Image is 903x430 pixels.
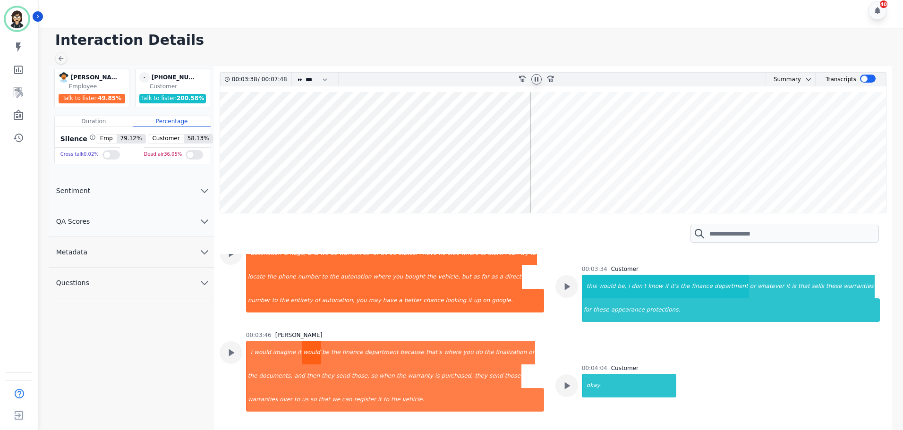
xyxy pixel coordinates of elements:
[148,135,183,143] span: Customer
[364,341,400,364] div: department
[404,265,426,289] div: bought
[499,265,504,289] div: a
[766,73,801,86] div: Summary
[321,341,330,364] div: be
[797,275,810,298] div: that
[59,94,126,103] div: Talk to listen
[378,364,395,388] div: when
[199,246,210,258] svg: chevron down
[631,275,647,298] div: don't
[335,364,351,388] div: send
[49,237,214,268] button: Metadata chevron down
[271,289,279,312] div: to
[314,289,321,312] div: of
[247,341,253,364] div: i
[488,364,504,388] div: send
[297,265,321,289] div: number
[646,298,880,322] div: protections.
[528,341,535,364] div: of
[583,298,593,322] div: for
[474,364,488,388] div: they
[592,298,610,322] div: these
[49,186,98,195] span: Sentiment
[253,341,272,364] div: would
[266,265,278,289] div: the
[377,388,383,412] div: it
[277,265,297,289] div: phone
[290,289,314,312] div: entirety
[647,275,664,298] div: know
[232,73,290,86] div: /
[801,76,812,83] button: chevron down
[482,289,491,312] div: on
[356,289,368,312] div: you
[392,265,404,289] div: you
[6,8,28,30] img: Bordered avatar
[55,32,894,49] h1: Interaction Details
[843,275,874,298] div: warranties
[247,265,266,289] div: locate
[199,216,210,227] svg: chevron down
[331,388,341,412] div: we
[370,364,379,388] div: so
[398,289,403,312] div: a
[437,265,461,289] div: vehicle,
[407,364,434,388] div: warranty
[258,364,293,388] div: documents,
[177,95,204,101] span: 200.58 %
[880,0,887,8] div: 40
[475,341,484,364] div: do
[98,95,121,101] span: 49.85 %
[805,76,812,83] svg: chevron down
[69,83,127,90] div: Employee
[749,275,757,298] div: or
[272,341,297,364] div: imagine
[403,289,423,312] div: better
[279,388,293,412] div: over
[611,364,639,372] div: Customer
[117,135,146,143] span: 79.12 %
[491,289,544,312] div: google.
[55,116,133,126] div: Duration
[490,265,499,289] div: as
[583,374,676,397] div: okay.
[441,364,474,388] div: purchased,
[133,116,211,126] div: Percentage
[810,275,825,298] div: sells
[383,388,390,412] div: to
[396,364,407,388] div: the
[302,341,321,364] div: would
[627,275,630,298] div: i
[390,388,401,412] div: the
[318,388,331,412] div: that
[484,341,495,364] div: the
[425,341,443,364] div: that's
[49,217,98,226] span: QA Scores
[504,265,522,289] div: direct
[368,289,382,312] div: may
[260,73,286,86] div: 00:07:48
[330,341,341,364] div: the
[611,265,639,273] div: Customer
[144,148,182,161] div: Dead air 36.05 %
[293,364,306,388] div: and
[382,289,398,312] div: have
[297,341,302,364] div: it
[247,388,279,412] div: warranties
[372,265,392,289] div: where
[247,289,271,312] div: number
[691,275,714,298] div: finance
[71,72,118,83] div: [PERSON_NAME]
[309,388,318,412] div: so
[301,388,309,412] div: us
[669,275,680,298] div: it's
[757,275,785,298] div: whatever
[341,341,364,364] div: finance
[582,364,607,372] div: 00:04:04
[445,289,468,312] div: looking
[401,388,544,412] div: vehicle.
[321,265,329,289] div: to
[275,331,323,339] div: [PERSON_NAME]
[714,275,749,298] div: department
[467,289,473,312] div: it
